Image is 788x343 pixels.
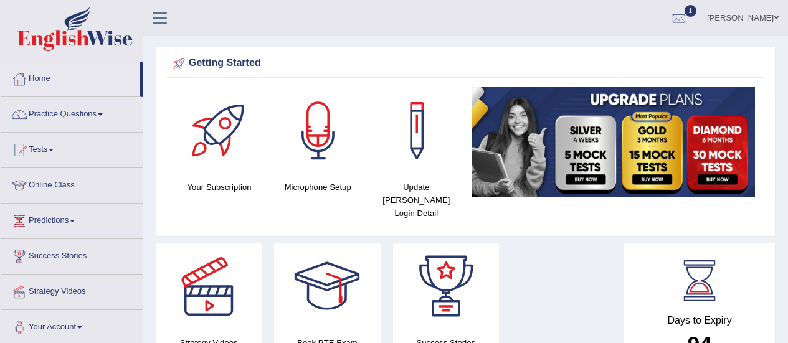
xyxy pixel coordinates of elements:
h4: Days to Expiry [638,315,761,326]
a: Practice Questions [1,97,143,128]
h4: Microphone Setup [275,181,361,194]
a: Success Stories [1,239,143,270]
span: 1 [685,5,697,17]
div: Getting Started [170,54,761,73]
a: Your Account [1,310,143,341]
a: Tests [1,133,143,164]
h4: Your Subscription [176,181,262,194]
img: small5.jpg [472,87,755,197]
a: Strategy Videos [1,275,143,306]
a: Home [1,62,140,93]
a: Online Class [1,168,143,199]
a: Predictions [1,204,143,235]
h4: Update [PERSON_NAME] Login Detail [373,181,459,220]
